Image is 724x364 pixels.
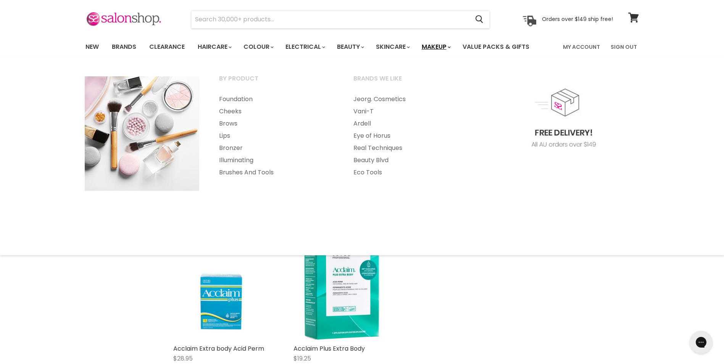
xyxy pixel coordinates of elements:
[416,39,455,55] a: Makeup
[344,154,477,166] a: Beauty Blvd
[106,39,142,55] a: Brands
[191,10,490,29] form: Product
[76,36,648,58] nav: Main
[344,142,477,154] a: Real Techniques
[280,39,330,55] a: Electrical
[331,39,369,55] a: Beauty
[344,93,477,105] a: Jeorg. Cosmetics
[293,354,311,363] span: $19.25
[210,154,342,166] a: Illuminating
[370,39,414,55] a: Skincare
[344,93,477,179] ul: Main menu
[344,166,477,179] a: Eco Tools
[293,243,391,341] img: Acclaim Plus Extra Body
[686,328,716,356] iframe: Gorgias live chat messenger
[238,39,278,55] a: Colour
[80,39,105,55] a: New
[469,11,490,28] button: Search
[80,36,547,58] ul: Main menu
[192,39,236,55] a: Haircare
[344,105,477,118] a: Vani-T
[210,72,342,92] a: By Product
[344,118,477,130] a: Ardell
[173,354,193,363] span: $28.95
[210,93,342,105] a: Foundation
[210,118,342,130] a: Brows
[210,93,342,179] ul: Main menu
[173,344,264,353] a: Acclaim Extra body Acid Perm
[344,72,477,92] a: Brands we like
[210,105,342,118] a: Cheeks
[293,344,365,353] a: Acclaim Plus Extra Body
[606,39,642,55] a: Sign Out
[191,11,469,28] input: Search
[210,142,342,154] a: Bronzer
[344,130,477,142] a: Eye of Horus
[558,39,605,55] a: My Account
[542,16,613,23] p: Orders over $149 ship free!
[457,39,535,55] a: Value Packs & Gifts
[210,130,342,142] a: Lips
[144,39,190,55] a: Clearance
[173,243,271,341] img: Acclaim Extra body Acid Perm
[210,166,342,179] a: Brushes And Tools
